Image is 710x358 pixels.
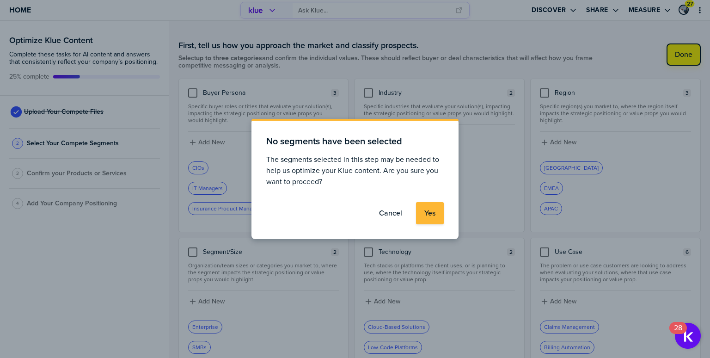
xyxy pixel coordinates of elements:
[675,323,701,349] button: Open Resource Center, 28 new notifications
[416,202,444,224] button: Yes
[424,209,435,218] label: Yes
[371,202,410,224] button: Cancel
[379,209,402,218] label: Cancel
[674,328,682,340] div: 28
[266,136,402,147] h1: No segments have been selected
[266,154,444,187] span: The segments selected in this step may be needed to help us optimize your Klue content. Are you s...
